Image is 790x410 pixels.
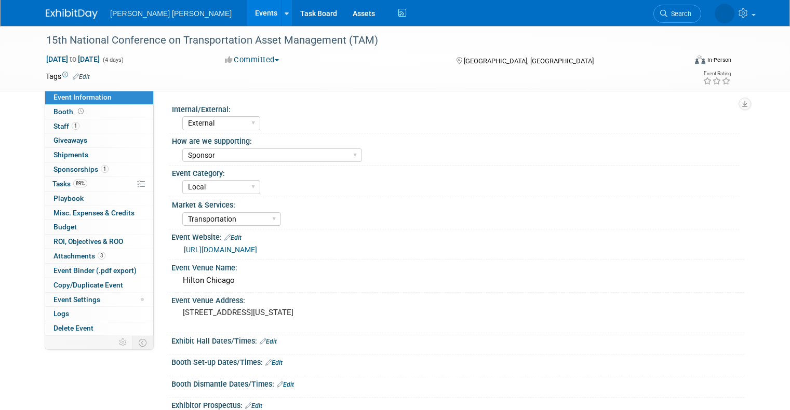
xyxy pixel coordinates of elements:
[464,57,594,65] span: [GEOGRAPHIC_DATA], [GEOGRAPHIC_DATA]
[114,336,132,349] td: Personalize Event Tab Strip
[171,229,744,243] div: Event Website:
[277,381,294,388] a: Edit
[45,148,153,162] a: Shipments
[172,197,740,210] div: Market & Services:
[171,333,744,347] div: Exhibit Hall Dates/Times:
[172,133,740,146] div: How are we supporting:
[73,73,90,80] a: Edit
[53,223,77,231] span: Budget
[53,237,123,245] span: ROI, Objectives & ROO
[46,71,90,81] td: Tags
[45,293,153,307] a: Event Settings
[141,298,144,301] span: Modified Layout
[45,90,153,104] a: Event Information
[72,122,79,130] span: 1
[260,338,277,345] a: Edit
[53,252,105,260] span: Attachments
[45,105,153,119] a: Booth
[184,245,257,254] a: [URL][DOMAIN_NAME]
[703,71,731,76] div: Event Rating
[245,402,262,409] a: Edit
[53,266,137,275] span: Event Binder (.pdf export)
[53,93,112,101] span: Event Information
[630,54,731,70] div: Event Format
[45,249,153,263] a: Attachments3
[53,324,93,332] span: Delete Event
[46,9,98,19] img: ExhibitDay
[102,57,124,63] span: (4 days)
[172,102,740,115] div: Internal/External:
[179,272,737,289] div: Hilton Chicago
[68,55,78,63] span: to
[715,4,734,23] img: Kelly Graber
[45,133,153,147] a: Giveaways
[53,136,87,144] span: Giveaways
[53,281,123,289] span: Copy/Duplicate Event
[45,307,153,321] a: Logs
[53,151,88,159] span: Shipments
[45,278,153,292] a: Copy/Duplicate Event
[183,308,399,317] pre: [STREET_ADDRESS][US_STATE]
[265,359,283,366] a: Edit
[110,9,232,18] span: [PERSON_NAME] [PERSON_NAME]
[224,234,242,241] a: Edit
[45,192,153,206] a: Playbook
[52,180,87,188] span: Tasks
[45,235,153,249] a: ROI, Objectives & ROO
[707,56,731,64] div: In-Person
[53,107,86,116] span: Booth
[45,177,153,191] a: Tasks89%
[53,295,100,304] span: Event Settings
[653,5,701,23] a: Search
[53,122,79,130] span: Staff
[53,209,135,217] span: Misc. Expenses & Credits
[73,180,87,187] span: 89%
[98,252,105,259] span: 3
[45,264,153,278] a: Event Binder (.pdf export)
[45,206,153,220] a: Misc. Expenses & Credits
[46,54,100,64] span: [DATE] [DATE]
[53,165,109,173] span: Sponsorships
[171,293,744,306] div: Event Venue Address:
[171,260,744,273] div: Event Venue Name:
[45,162,153,176] a: Sponsorships1
[172,166,740,179] div: Event Category:
[53,194,84,202] span: Playbook
[171,376,744,390] div: Booth Dismantle Dates/Times:
[53,309,69,318] span: Logs
[45,321,153,335] a: Delete Event
[45,220,153,234] a: Budget
[132,336,154,349] td: Toggle Event Tabs
[171,354,744,368] div: Booth Set-up Dates/Times:
[695,56,705,64] img: Format-Inperson.png
[221,54,283,65] button: Committed
[101,165,109,173] span: 1
[43,31,673,50] div: 15th National Conference on Transportation Asset Management (TAM)
[667,10,691,18] span: Search
[76,107,86,115] span: Booth not reserved yet
[45,119,153,133] a: Staff1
